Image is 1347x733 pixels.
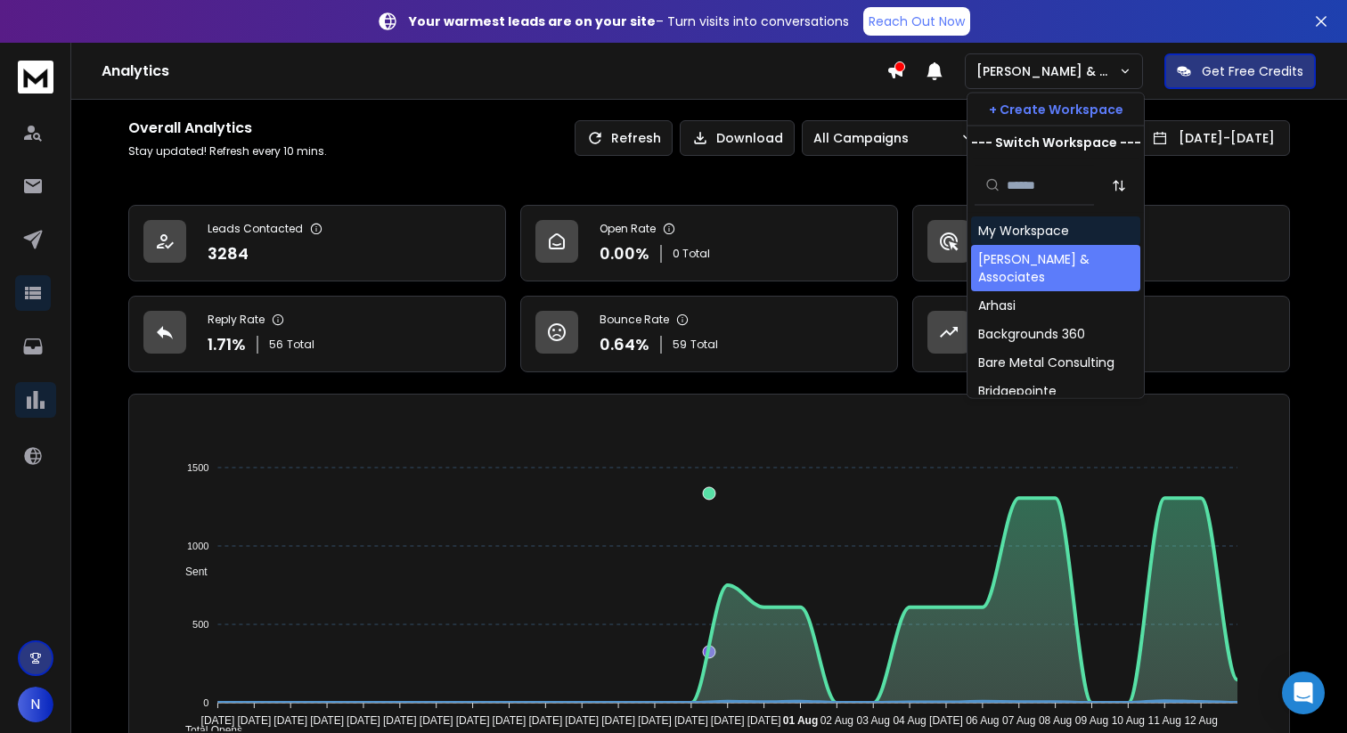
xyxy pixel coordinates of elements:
a: Bounce Rate0.64%59Total [520,296,898,372]
tspan: 12 Aug [1185,714,1218,727]
tspan: 10 Aug [1112,714,1145,727]
p: 0 Total [673,247,710,261]
button: [DATE]-[DATE] [1137,120,1290,156]
tspan: [DATE] [528,714,562,727]
tspan: [DATE] [601,714,635,727]
button: Download [680,120,795,156]
tspan: [DATE] [674,714,708,727]
tspan: [DATE] [456,714,490,727]
h1: Overall Analytics [128,118,327,139]
tspan: 1000 [187,541,208,551]
p: 0.64 % [600,332,649,357]
tspan: [DATE] [638,714,672,727]
div: [PERSON_NAME] & Associates [978,250,1133,286]
tspan: [DATE] [929,714,963,727]
tspan: [DATE] [347,714,380,727]
p: + Create Workspace [989,101,1123,118]
div: Bare Metal Consulting [978,354,1114,371]
span: 59 [673,338,687,352]
tspan: [DATE] [383,714,417,727]
button: Refresh [575,120,673,156]
tspan: 01 Aug [783,714,819,727]
p: Get Free Credits [1202,62,1303,80]
h1: Analytics [102,61,886,82]
tspan: [DATE] [711,714,745,727]
tspan: 09 Aug [1075,714,1108,727]
tspan: 1500 [187,462,208,473]
tspan: 11 Aug [1148,714,1181,727]
p: Open Rate [600,222,656,236]
button: N [18,687,53,722]
a: Reach Out Now [863,7,970,36]
tspan: 04 Aug [894,714,927,727]
tspan: [DATE] [200,714,234,727]
tspan: 02 Aug [820,714,853,727]
tspan: 0 [203,697,208,708]
tspan: 08 Aug [1039,714,1072,727]
div: Bridgepointe Technologies [978,382,1133,418]
tspan: [DATE] [310,714,344,727]
a: Leads Contacted3284 [128,205,506,281]
div: Backgrounds 360 [978,325,1085,343]
span: Sent [172,566,208,578]
p: 0.00 % [600,241,649,266]
span: Total [690,338,718,352]
p: Reach Out Now [869,12,965,30]
p: Stay updated! Refresh every 10 mins. [128,144,327,159]
p: [PERSON_NAME] & Associates [976,62,1119,80]
img: logo [18,61,53,94]
p: 3284 [208,241,249,266]
p: --- Switch Workspace --- [971,134,1141,151]
button: Sort by Sort A-Z [1101,167,1137,203]
a: Open Rate0.00%0 Total [520,205,898,281]
a: Opportunities0$0 [912,296,1290,372]
p: – Turn visits into conversations [409,12,849,30]
strong: Your warmest leads are on your site [409,12,656,30]
tspan: [DATE] [492,714,526,727]
p: Refresh [611,129,661,147]
p: Leads Contacted [208,222,303,236]
span: Total [287,338,314,352]
tspan: [DATE] [565,714,599,727]
div: Open Intercom Messenger [1282,672,1325,714]
tspan: 07 Aug [1002,714,1035,727]
tspan: 500 [192,619,208,630]
a: Click Rate0.00%0 Total [912,205,1290,281]
a: Reply Rate1.71%56Total [128,296,506,372]
tspan: 06 Aug [966,714,999,727]
div: Arhasi [978,297,1016,314]
div: My Workspace [978,222,1069,240]
button: + Create Workspace [967,94,1144,126]
p: Bounce Rate [600,313,669,327]
tspan: [DATE] [273,714,307,727]
button: Get Free Credits [1164,53,1316,89]
p: 1.71 % [208,332,246,357]
p: Download [716,129,783,147]
tspan: [DATE] [747,714,781,727]
tspan: [DATE] [420,714,453,727]
p: All Campaigns [813,129,916,147]
tspan: 03 Aug [857,714,890,727]
tspan: [DATE] [237,714,271,727]
span: 56 [269,338,283,352]
p: Reply Rate [208,313,265,327]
